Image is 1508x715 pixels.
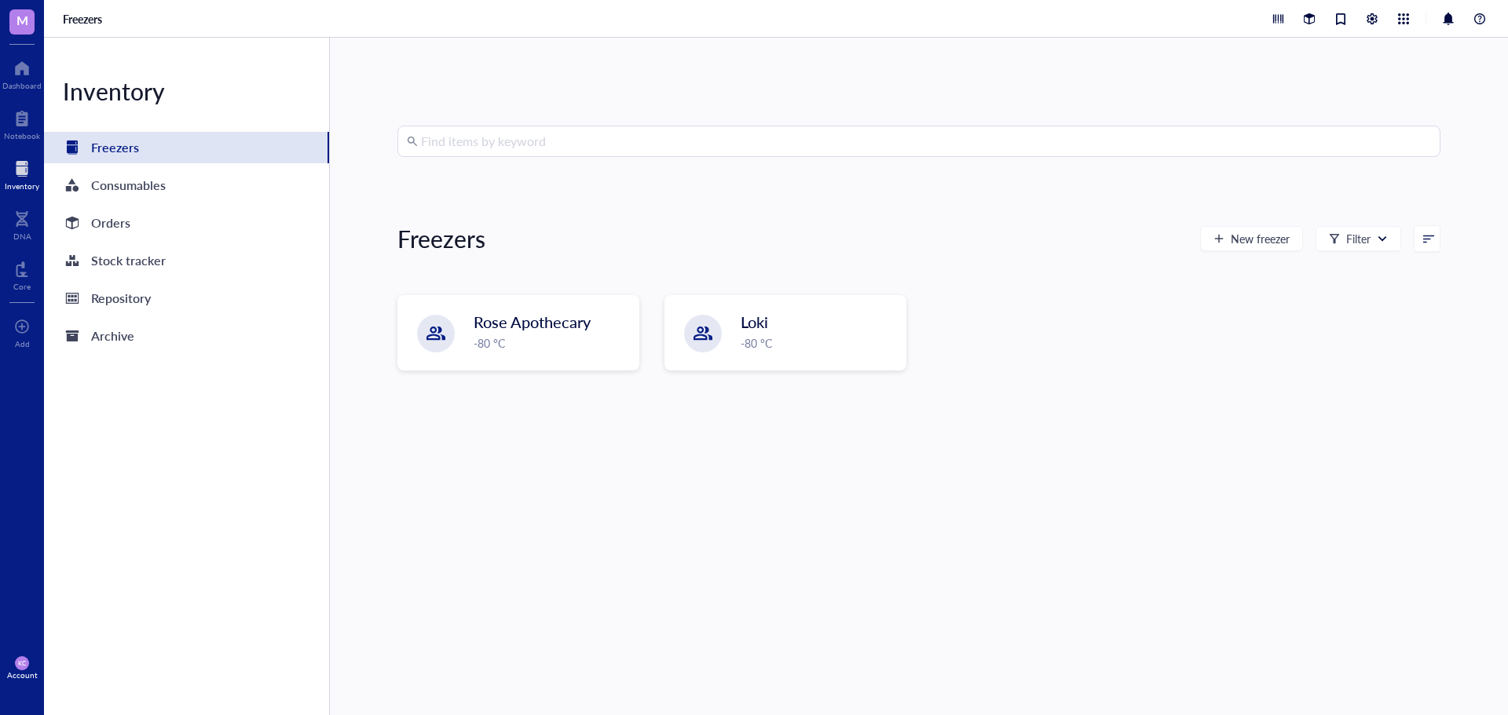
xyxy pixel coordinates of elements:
div: Dashboard [2,81,42,90]
a: Orders [44,207,329,239]
div: Notebook [4,131,40,140]
div: Stock tracker [91,250,166,272]
div: Freezers [91,137,139,159]
div: Filter [1346,230,1371,247]
div: Repository [91,287,151,309]
div: Inventory [44,75,329,107]
a: Repository [44,283,329,314]
div: Consumables [91,174,166,196]
span: Rose Apothecary [474,311,591,333]
a: DNA [13,206,31,241]
div: Orders [91,212,130,234]
a: Dashboard [2,56,42,90]
div: Add [15,339,30,348]
a: Consumables [44,170,329,201]
div: Account [7,670,38,680]
a: Archive [44,320,329,352]
div: Inventory [5,181,39,191]
button: New freezer [1200,226,1303,251]
span: KC [18,659,27,666]
a: Inventory [5,156,39,191]
div: DNA [13,232,31,241]
a: Stock tracker [44,245,329,276]
div: -80 °C [474,334,629,352]
div: Archive [91,325,134,347]
div: -80 °C [741,334,896,352]
a: Core [13,257,31,291]
a: Freezers [63,12,105,26]
a: Freezers [44,132,329,163]
span: New freezer [1231,232,1290,245]
div: Core [13,282,31,291]
div: Freezers [397,223,485,254]
a: Notebook [4,106,40,140]
span: M [16,10,28,30]
span: Loki [741,311,768,333]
